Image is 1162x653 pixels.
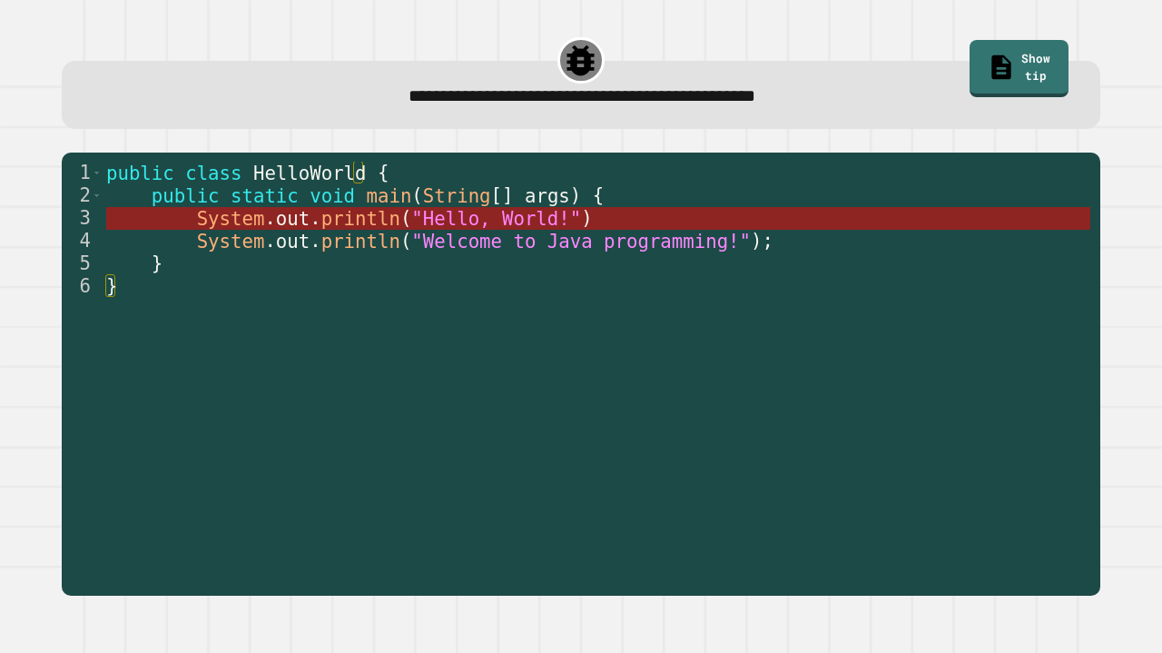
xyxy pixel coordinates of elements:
[62,184,103,207] div: 2
[321,207,400,229] span: println
[423,184,491,206] span: String
[367,184,412,206] span: main
[276,230,310,252] span: out
[186,162,242,183] span: class
[412,207,582,229] span: "Hello, World!"
[231,184,299,206] span: static
[92,184,102,207] span: Toggle code folding, rows 2 through 5
[152,184,220,206] span: public
[62,252,103,275] div: 5
[62,230,103,252] div: 4
[62,207,103,230] div: 3
[321,230,400,252] span: println
[197,207,265,229] span: System
[62,275,103,298] div: 6
[276,207,310,229] span: out
[92,162,102,184] span: Toggle code folding, rows 1 through 6
[253,162,367,183] span: HelloWorld
[106,162,174,183] span: public
[197,230,265,252] span: System
[525,184,570,206] span: args
[970,40,1068,97] a: Show tip
[412,230,752,252] span: "Welcome to Java programming!"
[310,184,356,206] span: void
[62,162,103,184] div: 1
